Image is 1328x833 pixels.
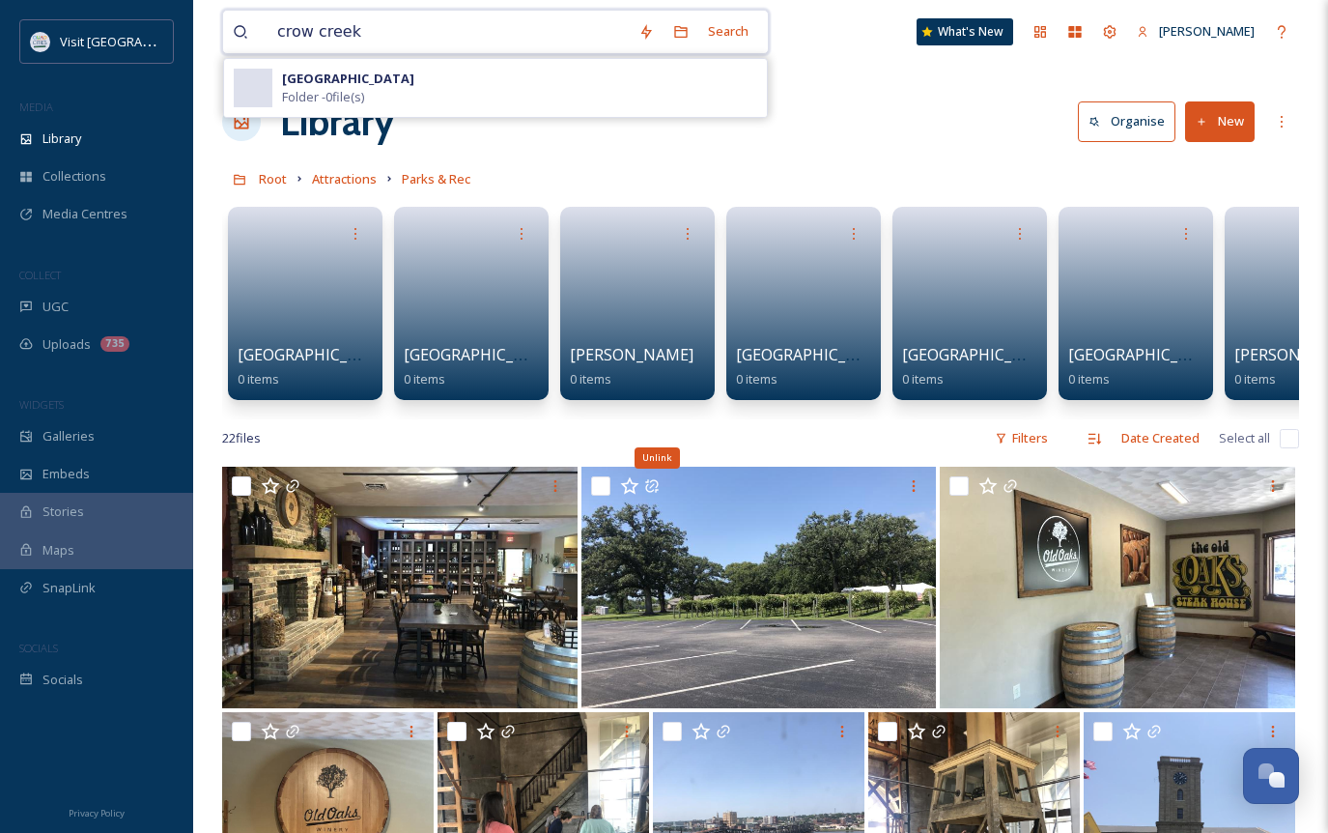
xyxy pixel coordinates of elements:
div: Date Created [1112,419,1209,457]
span: [PERSON_NAME] [1159,22,1255,40]
strong: [GEOGRAPHIC_DATA] [282,70,414,87]
img: ext_1739901004.352672_jvandyke@visitquadcities.com-IMG_8810.JPG [222,467,578,708]
span: Galleries [42,427,95,445]
span: Stories [42,503,84,521]
span: 0 items [570,370,611,388]
span: 0 items [902,370,944,388]
div: Search [698,13,758,50]
a: [PERSON_NAME] [1127,13,1264,50]
span: 0 items [238,370,279,388]
span: Parks & Rec [402,170,470,187]
span: Select all [1219,429,1270,447]
span: 0 items [736,370,777,388]
a: Attractions [312,167,377,190]
span: [GEOGRAPHIC_DATA] [902,344,1058,365]
span: Visit [GEOGRAPHIC_DATA] [60,32,210,50]
span: [GEOGRAPHIC_DATA] [238,344,393,365]
img: QCCVB_VISIT_vert_logo_4c_tagline_122019.svg [31,32,50,51]
a: [GEOGRAPHIC_DATA]0 items [902,346,1058,388]
a: [PERSON_NAME]0 items [570,346,693,388]
a: Privacy Policy [69,800,125,823]
div: 735 [100,336,129,352]
span: 0 items [1068,370,1110,388]
span: Maps [42,541,74,560]
span: [PERSON_NAME] [570,344,693,365]
div: Unlink [635,447,680,469]
span: Root [259,170,287,187]
span: UGC [42,298,69,316]
button: New [1185,101,1255,141]
a: Organise [1078,101,1185,141]
a: What's New [917,18,1013,45]
span: Socials [42,671,83,689]
span: [GEOGRAPHIC_DATA] [404,344,559,365]
button: Organise [1078,101,1175,141]
span: Attractions [312,170,377,187]
span: MEDIA [19,100,53,114]
span: Privacy Policy [69,807,125,819]
span: [GEOGRAPHIC_DATA] [1068,344,1224,365]
span: Embeds [42,465,90,483]
span: [GEOGRAPHIC_DATA] [736,344,891,365]
span: Media Centres [42,205,127,223]
img: ext_1739901003.881674_jvandyke@visitquadcities.com-IMG_8808.JPG [581,467,937,708]
span: Collections [42,167,106,186]
span: Uploads [42,335,91,354]
span: 0 items [404,370,445,388]
a: Library [280,93,394,151]
span: SOCIALS [19,641,58,655]
span: Folder - 0 file(s) [282,88,364,106]
span: Library [42,129,81,148]
span: 22 file s [222,429,261,447]
a: [GEOGRAPHIC_DATA]0 items [404,346,559,388]
span: WIDGETS [19,397,64,412]
a: Root [259,167,287,190]
div: Filters [985,419,1058,457]
span: 0 items [1234,370,1276,388]
span: COLLECT [19,268,61,282]
a: Parks & Rec [402,167,470,190]
a: [GEOGRAPHIC_DATA]0 items [238,346,393,388]
input: Search your library [268,11,629,53]
button: Open Chat [1243,748,1299,804]
a: [GEOGRAPHIC_DATA]0 items [1068,346,1224,388]
span: SnapLink [42,579,96,597]
img: ext_1739900999.095605_jvandyke@visitquadcities.com-IMG_8809.JPG [940,467,1295,708]
a: [GEOGRAPHIC_DATA]0 items [736,346,891,388]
